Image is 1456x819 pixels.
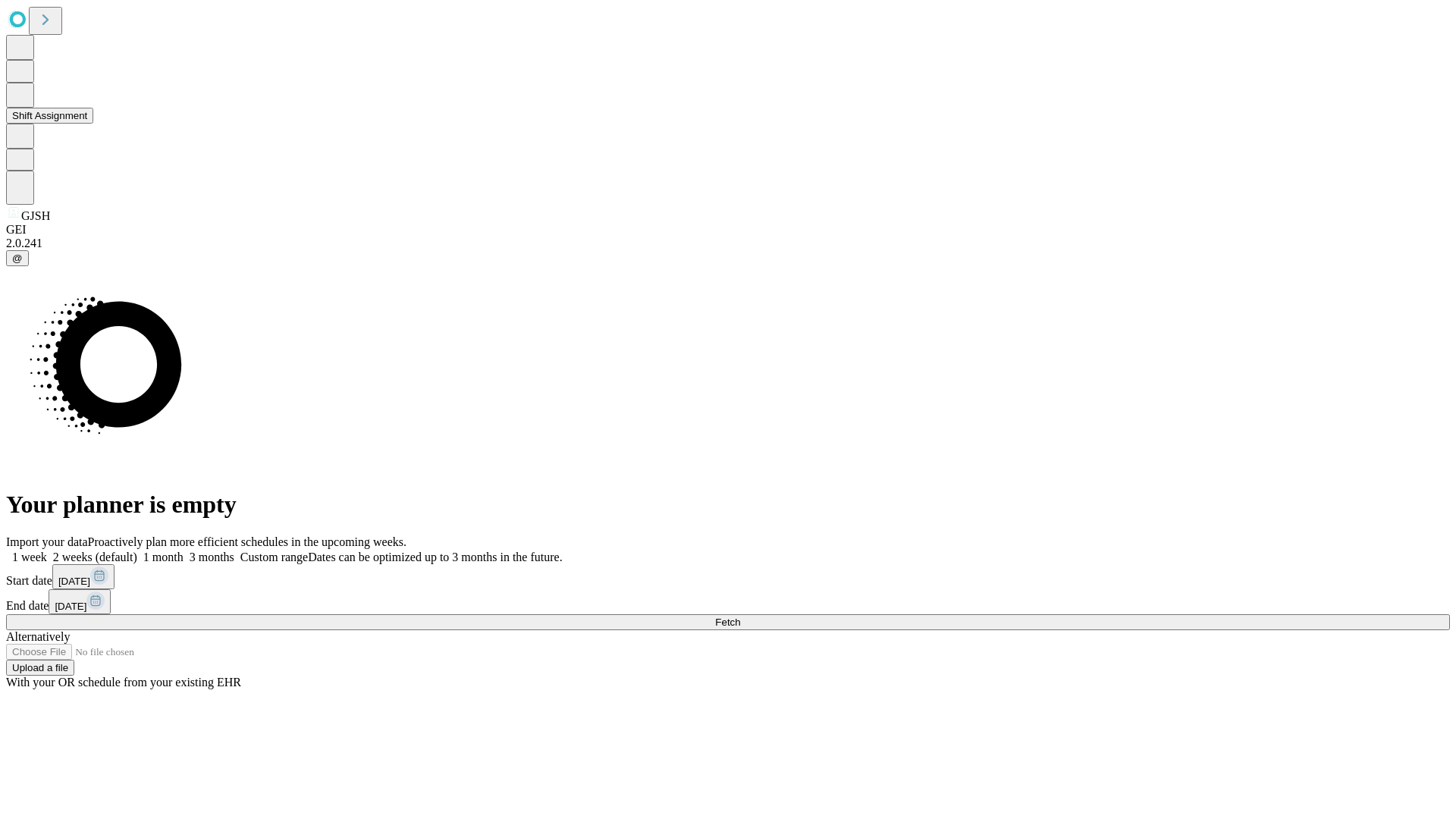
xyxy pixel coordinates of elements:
[715,617,740,628] span: Fetch
[88,535,406,548] span: Proactively plan more efficient schedules in the upcoming weeks.
[6,614,1450,630] button: Fetch
[143,551,184,563] span: 1 month
[240,551,308,563] span: Custom range
[6,250,29,266] button: @
[6,108,93,124] button: Shift Assignment
[190,551,234,563] span: 3 months
[6,237,1450,250] div: 2.0.241
[6,535,88,548] span: Import your data
[12,551,47,563] span: 1 week
[6,491,1450,519] h1: Your planner is empty
[6,589,1450,614] div: End date
[6,564,1450,589] div: Start date
[308,551,562,563] span: Dates can be optimized up to 3 months in the future.
[58,576,90,587] span: [DATE]
[6,630,70,643] span: Alternatively
[49,589,111,614] button: [DATE]
[53,551,137,563] span: 2 weeks (default)
[12,253,23,264] span: @
[6,223,1450,237] div: GEI
[6,676,241,689] span: With your OR schedule from your existing EHR
[21,209,50,222] span: GJSH
[52,564,115,589] button: [DATE]
[6,660,74,676] button: Upload a file
[55,601,86,612] span: [DATE]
